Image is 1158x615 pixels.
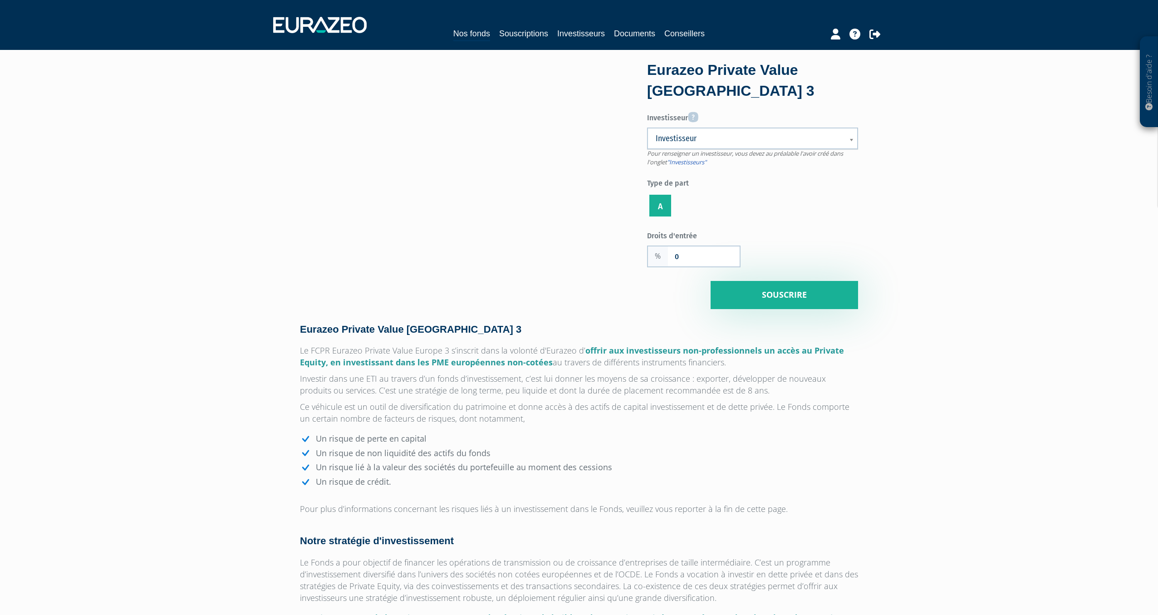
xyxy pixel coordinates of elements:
p: Ce véhicule est un outil de diversification du patrimoine et donne accès à des actifs de capital ... [300,401,858,424]
p: Pour plus d’informations concernant les risques liés à un investissement dans le Fonds, veuillez ... [300,503,858,515]
img: 1732889491-logotype_eurazeo_blanc_rvb.png [273,17,367,33]
li: Un risque de non liquidité des actifs du fonds [300,448,858,458]
input: Souscrire [711,281,858,309]
span: Investisseur [656,133,838,144]
iframe: YouTube video player [300,64,621,244]
a: Conseillers [664,27,705,40]
span: Pour renseigner un investisseur, vous devez au préalable l'avoir créé dans l'onglet [647,149,843,166]
p: Investir dans une ETI au travers d’un fonds d’investissement, c’est lui donner les moyens de sa c... [300,373,858,396]
a: Investisseurs [557,27,605,40]
label: A [649,195,671,216]
label: Type de part [647,175,858,189]
input: Frais d'entrée [668,246,740,266]
div: Eurazeo Private Value [GEOGRAPHIC_DATA] 3 [647,60,858,101]
p: Besoin d'aide ? [1144,41,1154,123]
label: Investisseur [647,108,858,123]
li: Un risque de perte en capital [300,434,858,444]
li: Un risque de crédit. [300,477,858,487]
a: Nos fonds [453,27,490,41]
p: Le FCPR Eurazeo Private Value Europe 3 s’inscrit dans la volonté d'Eurazeo d’ au travers de diffé... [300,344,858,368]
p: Le Fonds a pour objectif de financer les opérations de transmission ou de croissance d’entreprise... [300,556,858,604]
a: Documents [614,27,655,40]
a: "Investisseurs" [667,158,707,166]
span: offrir aux investisseurs non-professionnels un accès au Private Equity, en investissant dans les ... [300,345,844,368]
li: Un risque lié à la valeur des sociétés du portefeuille au moment des cessions [300,462,858,472]
h4: Eurazeo Private Value [GEOGRAPHIC_DATA] 3 [300,324,858,335]
a: Souscriptions [499,27,548,40]
label: Droits d'entrée [647,228,753,241]
h4: Notre stratégie d'investissement [300,536,858,546]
